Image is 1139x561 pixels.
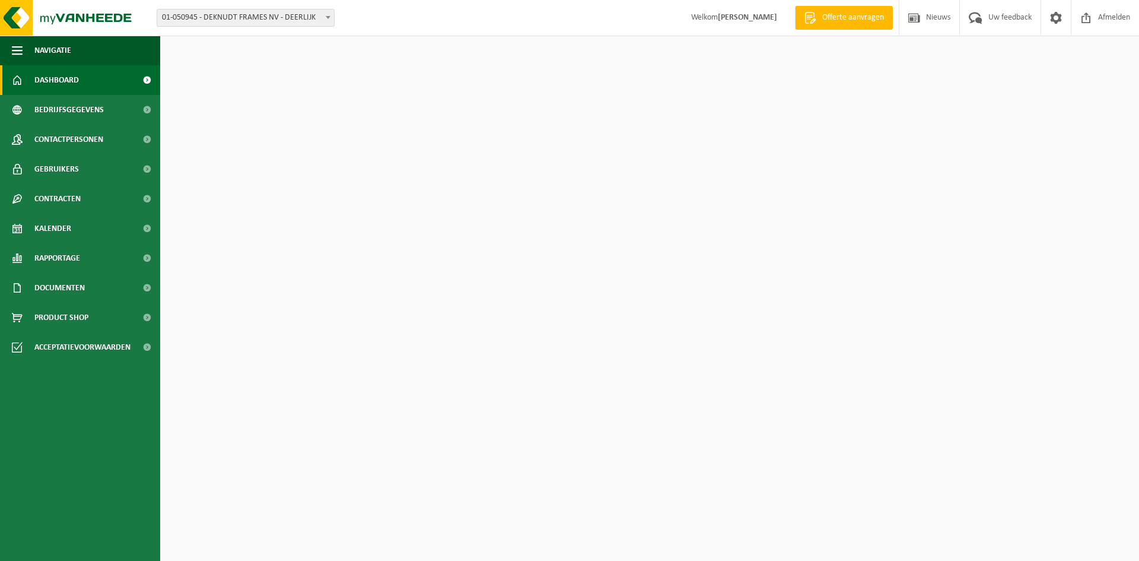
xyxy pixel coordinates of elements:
span: Rapportage [34,243,80,273]
span: Gebruikers [34,154,79,184]
strong: [PERSON_NAME] [718,13,777,22]
span: Contracten [34,184,81,214]
span: Product Shop [34,303,88,332]
span: 01-050945 - DEKNUDT FRAMES NV - DEERLIJK [157,9,334,26]
span: Documenten [34,273,85,303]
span: 01-050945 - DEKNUDT FRAMES NV - DEERLIJK [157,9,335,27]
span: Dashboard [34,65,79,95]
span: Navigatie [34,36,71,65]
span: Acceptatievoorwaarden [34,332,131,362]
span: Kalender [34,214,71,243]
span: Bedrijfsgegevens [34,95,104,125]
span: Offerte aanvragen [819,12,887,24]
span: Contactpersonen [34,125,103,154]
a: Offerte aanvragen [795,6,893,30]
